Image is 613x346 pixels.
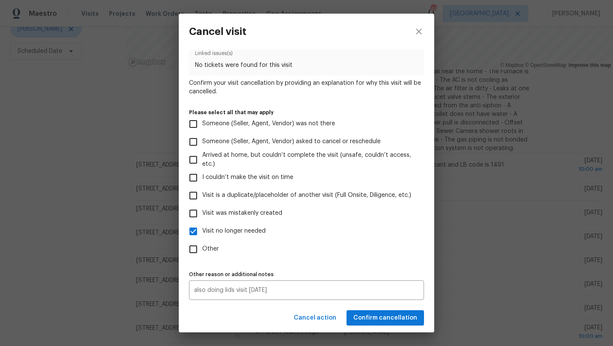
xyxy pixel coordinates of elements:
[202,151,417,169] span: Arrived at home, but couldn’t complete the visit (unsafe, couldn’t access, etc.)
[202,227,266,236] span: Visit no longer needed
[202,173,293,182] span: I couldn’t make the visit on time
[189,110,424,115] label: Please select all that may apply
[195,61,418,69] span: No tickets were found for this visit
[290,310,340,326] button: Cancel action
[202,245,219,254] span: Other
[202,191,411,200] span: Visit is a duplicate/placeholder of another visit (Full Onsite, Diligence, etc.)
[189,79,424,96] span: Confirm your visit cancellation by providing an explanation for why this visit will be cancelled.
[353,313,417,323] span: Confirm cancellation
[189,26,246,37] h3: Cancel visit
[189,272,424,277] label: Other reason or additional notes
[202,137,381,146] span: Someone (Seller, Agent, Vendor) asked to cancel or reschedule
[347,310,424,326] button: Confirm cancellation
[195,49,418,61] span: Linked issues(s)
[202,209,282,218] span: Visit was mistakenly created
[202,119,335,128] span: Someone (Seller, Agent, Vendor) was not there
[404,14,434,49] button: close
[294,313,336,323] span: Cancel action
